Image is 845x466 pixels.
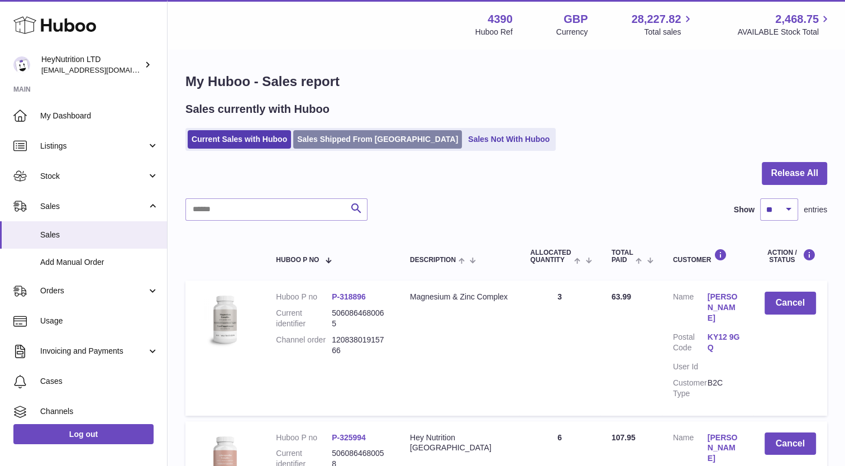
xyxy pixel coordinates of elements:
[40,171,147,182] span: Stock
[40,406,159,417] span: Channels
[41,54,142,75] div: HeyNutrition LTD
[708,292,742,324] a: [PERSON_NAME]
[40,346,147,356] span: Invoicing and Payments
[631,12,681,27] span: 28,227.82
[464,130,553,149] a: Sales Not With Huboo
[737,27,832,37] span: AVAILABLE Stock Total
[332,433,366,442] a: P-325994
[188,130,291,149] a: Current Sales with Huboo
[488,12,513,27] strong: 4390
[293,130,462,149] a: Sales Shipped From [GEOGRAPHIC_DATA]
[410,292,508,302] div: Magnesium & Zinc Complex
[556,27,588,37] div: Currency
[332,292,366,301] a: P-318896
[804,205,827,215] span: entries
[13,424,154,444] a: Log out
[410,256,456,264] span: Description
[276,308,332,329] dt: Current identifier
[410,432,508,454] div: Hey Nutrition [GEOGRAPHIC_DATA]
[762,162,827,185] button: Release All
[276,335,332,356] dt: Channel order
[673,292,708,326] dt: Name
[765,249,817,264] div: Action / Status
[673,249,742,264] div: Customer
[185,73,827,91] h1: My Huboo - Sales report
[40,316,159,326] span: Usage
[775,12,819,27] span: 2,468.75
[13,56,30,73] img: info@heynutrition.com
[673,378,708,399] dt: Customer Type
[765,432,817,455] button: Cancel
[612,249,633,264] span: Total paid
[673,332,708,356] dt: Postal Code
[276,432,332,443] dt: Huboo P no
[332,335,388,356] dd: 12083801915766
[708,332,742,353] a: KY12 9GQ
[673,362,708,372] dt: User Id
[276,256,319,264] span: Huboo P no
[612,433,636,442] span: 107.95
[40,376,159,387] span: Cases
[612,292,631,301] span: 63.99
[737,12,832,37] a: 2,468.75 AVAILABLE Stock Total
[40,257,159,268] span: Add Manual Order
[475,27,513,37] div: Huboo Ref
[708,378,742,399] dd: B2C
[530,249,571,264] span: ALLOCATED Quantity
[40,201,147,212] span: Sales
[519,280,600,415] td: 3
[644,27,694,37] span: Total sales
[708,432,742,464] a: [PERSON_NAME]
[564,12,588,27] strong: GBP
[197,292,252,348] img: 43901725567059.jpg
[40,286,147,296] span: Orders
[40,141,147,151] span: Listings
[41,65,164,74] span: [EMAIL_ADDRESS][DOMAIN_NAME]
[765,292,817,315] button: Cancel
[332,308,388,329] dd: 5060864680065
[631,12,694,37] a: 28,227.82 Total sales
[276,292,332,302] dt: Huboo P no
[40,111,159,121] span: My Dashboard
[734,205,755,215] label: Show
[185,102,330,117] h2: Sales currently with Huboo
[40,230,159,240] span: Sales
